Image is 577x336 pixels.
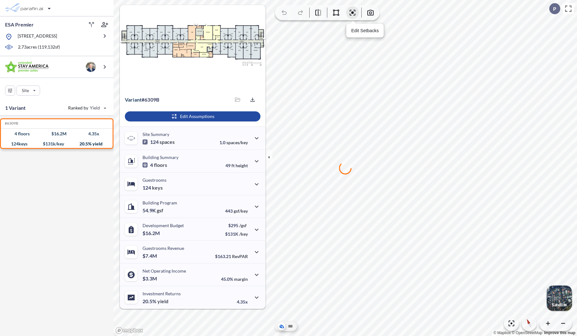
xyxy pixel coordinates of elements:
p: $16.2M [143,230,161,236]
span: spaces/key [226,140,248,145]
span: margin [234,276,248,282]
p: [STREET_ADDRESS] [18,33,57,41]
p: Building Summary [143,155,178,160]
p: 1.0 [219,140,248,145]
p: 4 [143,162,167,168]
a: Mapbox [493,331,511,335]
a: Mapbox homepage [115,327,143,334]
span: spaces [160,139,175,145]
span: yield [157,298,168,304]
p: 443 [225,208,248,214]
p: 124 [143,185,163,191]
button: Site [16,85,40,96]
p: ESA Premier [5,21,34,28]
p: Guestrooms [143,177,166,183]
p: # 6309b [125,97,159,103]
p: $3.3M [143,275,158,282]
p: 45.0% [221,276,248,282]
p: Site Summary [143,132,169,137]
img: Floorplans preview [120,5,265,91]
span: gsf [157,207,163,214]
img: Switcher Image [547,286,572,311]
span: RevPAR [232,254,248,259]
a: Improve this map [544,331,575,335]
span: /gsf [239,223,247,228]
p: Site [22,87,29,94]
p: 20.5% [143,298,168,304]
span: keys [152,185,163,191]
span: Yield [90,105,100,111]
p: 124 [143,139,175,145]
p: Building Program [143,200,177,205]
span: height [236,163,248,168]
p: P [553,6,556,12]
button: Site Plan [287,322,294,330]
p: Guestrooms Revenue [143,245,184,251]
button: Ranked by Yield [63,103,110,113]
button: Edit Assumptions [125,111,260,121]
button: Aerial View [278,322,285,330]
span: /key [239,231,248,237]
p: Edit Assumptions [180,113,214,120]
p: 1 Variant [5,104,26,112]
p: Net Operating Income [143,268,186,274]
button: Switcher ImageSatellite [547,286,572,311]
span: ft [231,163,235,168]
img: user logo [86,62,96,72]
p: $295 [225,223,248,228]
span: Variant [125,97,142,103]
img: BrandImage [5,61,49,73]
p: 49 [225,163,248,168]
a: OpenStreetMap [512,331,542,335]
p: Satellite [552,302,567,307]
p: 54.9K [143,207,163,214]
p: Development Budget [143,223,184,228]
p: $7.4M [143,253,158,259]
p: Investment Returns [143,291,181,296]
p: 2.73 acres ( 119,132 sf) [18,44,60,51]
p: Edit Setbacks [351,27,379,34]
span: gsf/key [234,208,248,214]
p: $163.21 [215,254,248,259]
p: $131K [225,231,248,237]
span: floors [154,162,167,168]
p: 4.35x [237,299,248,304]
h5: Click to copy the code [3,121,18,126]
